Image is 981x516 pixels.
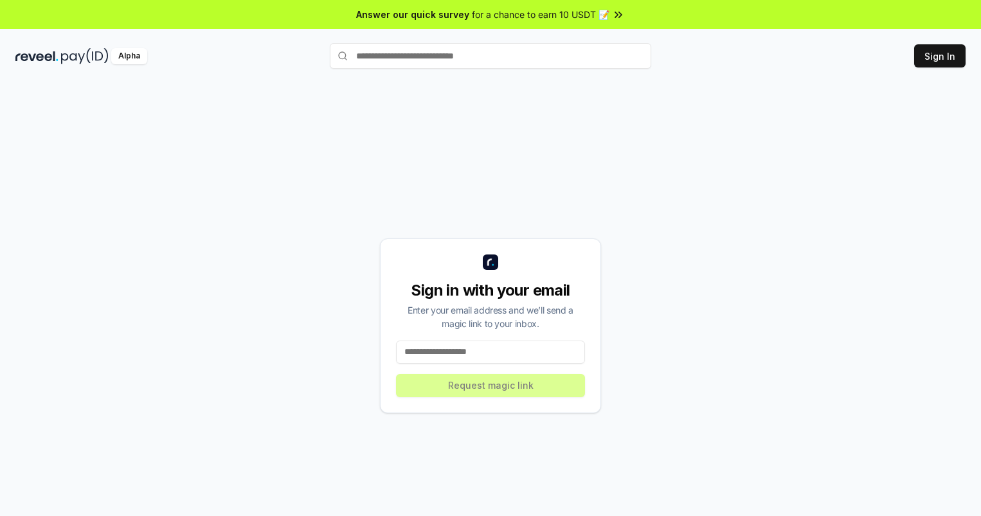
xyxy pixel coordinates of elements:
img: reveel_dark [15,48,59,64]
span: for a chance to earn 10 USDT 📝 [472,8,609,21]
img: logo_small [483,254,498,270]
span: Answer our quick survey [356,8,469,21]
div: Alpha [111,48,147,64]
div: Enter your email address and we’ll send a magic link to your inbox. [396,303,585,330]
button: Sign In [914,44,966,67]
div: Sign in with your email [396,280,585,301]
img: pay_id [61,48,109,64]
